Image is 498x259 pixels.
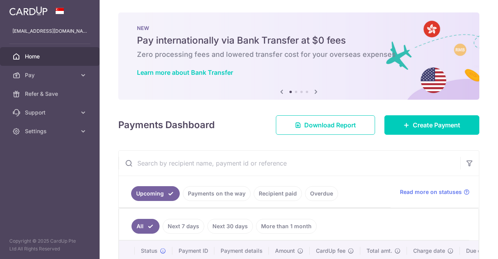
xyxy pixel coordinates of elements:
span: Home [25,53,76,60]
span: Download Report [304,120,356,130]
span: Read more on statuses [400,188,462,196]
span: Settings [25,127,76,135]
img: CardUp [9,6,47,16]
a: Next 7 days [163,219,204,234]
p: NEW [137,25,461,31]
img: Bank transfer banner [118,12,479,100]
a: Recipient paid [254,186,302,201]
a: Create Payment [384,115,479,135]
input: Search by recipient name, payment id or reference [119,151,460,176]
a: Next 30 days [207,219,253,234]
a: Upcoming [131,186,180,201]
span: CardUp fee [316,247,345,255]
a: Overdue [305,186,338,201]
p: [EMAIL_ADDRESS][DOMAIN_NAME] [12,27,87,35]
span: Due date [466,247,489,255]
a: Read more on statuses [400,188,470,196]
span: Status [141,247,158,255]
span: Create Payment [413,120,460,130]
a: Download Report [276,115,375,135]
span: Refer & Save [25,90,76,98]
span: Support [25,109,76,116]
span: Amount [275,247,295,255]
span: Pay [25,71,76,79]
span: Charge date [413,247,445,255]
a: Payments on the way [183,186,251,201]
a: Learn more about Bank Transfer [137,69,233,76]
h6: Zero processing fees and lowered transfer cost for your overseas expenses [137,50,461,59]
h4: Payments Dashboard [118,118,215,132]
a: More than 1 month [256,219,317,234]
span: Total amt. [366,247,392,255]
a: All [132,219,160,234]
h5: Pay internationally via Bank Transfer at $0 fees [137,34,461,47]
